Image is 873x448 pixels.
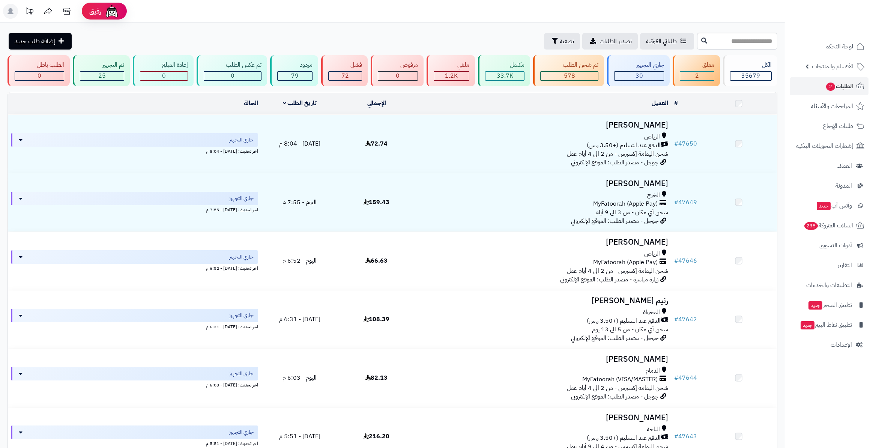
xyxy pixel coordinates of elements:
div: تم عكس الطلب [204,61,261,69]
a: مكتمل 33.7K [476,55,532,86]
span: الخرج [647,191,660,200]
div: اخر تحديث: [DATE] - 6:52 م [11,264,258,272]
a: التقارير [790,256,868,274]
div: معلق [680,61,714,69]
a: تطبيق المتجرجديد [790,296,868,314]
span: 2 [826,83,835,91]
span: اليوم - 6:52 م [282,256,317,265]
span: [DATE] - 5:51 م [279,432,320,441]
a: تم شحن الطلب 578 [532,55,605,86]
span: طلباتي المُوكلة [646,37,677,46]
span: 0 [396,71,400,80]
span: تطبيق المتجر [808,300,852,310]
a: العملاء [790,157,868,175]
a: الحالة [244,99,258,108]
div: 2 [680,72,714,80]
div: ملغي [434,61,469,69]
span: 216.20 [364,432,389,441]
span: جاري التجهيز [229,428,254,436]
span: جديد [817,202,831,210]
span: جاري التجهيز [229,253,254,261]
div: اخر تحديث: [DATE] - 5:51 م [11,439,258,447]
span: 72.74 [365,139,388,148]
a: تطبيق نقاط البيعجديد [790,316,868,334]
div: تم شحن الطلب [540,61,598,69]
a: طلبات الإرجاع [790,117,868,135]
span: شحن اليمامة إكسبرس - من 2 الى 4 أيام عمل [567,383,668,392]
a: فشل 72 [320,55,369,86]
a: #47642 [674,315,697,324]
div: 0 [204,72,261,80]
span: إشعارات التحويلات البنكية [796,141,853,151]
div: 0 [15,72,64,80]
div: الطلب باطل [15,61,64,69]
span: الدفع عند التسليم (+3.50 ر.س) [587,141,661,150]
span: زيارة مباشرة - مصدر الطلب: الموقع الإلكتروني [560,275,658,284]
a: تحديثات المنصة [20,4,39,21]
div: الكل [730,61,772,69]
div: جاري التجهيز [614,61,664,69]
h3: [PERSON_NAME] [418,355,668,364]
span: MyFatoorah (VISA/MASTER) [582,375,658,384]
a: المدونة [790,177,868,195]
a: المراجعات والأسئلة [790,97,868,115]
span: جوجل - مصدر الطلب: الموقع الإلكتروني [571,334,658,343]
div: إعادة المبلغ [140,61,188,69]
a: إشعارات التحويلات البنكية [790,137,868,155]
span: اليوم - 7:55 م [282,198,317,207]
div: اخر تحديث: [DATE] - 8:04 م [11,147,258,155]
a: #47649 [674,198,697,207]
span: الرياض [644,250,660,258]
span: 30 [636,71,643,80]
span: # [674,432,678,441]
a: التطبيقات والخدمات [790,276,868,294]
div: اخر تحديث: [DATE] - 7:55 م [11,205,258,213]
span: [DATE] - 8:04 م [279,139,320,148]
div: 33737 [485,72,524,80]
span: 33.7K [497,71,513,80]
span: تصفية [560,37,574,46]
span: # [674,139,678,148]
span: العملاء [837,161,852,171]
a: #47646 [674,256,697,265]
span: لوحة التحكم [825,41,853,52]
span: تصدير الطلبات [600,37,632,46]
div: تم التجهيز [80,61,124,69]
span: 66.63 [365,256,388,265]
span: 0 [38,71,41,80]
span: 578 [564,71,575,80]
a: الإعدادات [790,336,868,354]
span: المخواة [643,308,660,317]
span: 82.13 [365,373,388,382]
span: 0 [231,71,234,80]
h3: [PERSON_NAME] [418,413,668,422]
a: إضافة طلب جديد [9,33,72,50]
span: جاري التجهيز [229,312,254,319]
div: 79 [278,72,312,80]
span: 238 [804,222,818,230]
span: رفيق [89,7,101,16]
a: مردود 79 [269,55,319,86]
div: 578 [541,72,598,80]
span: الطلبات [825,81,853,92]
div: 0 [140,72,188,80]
h3: [PERSON_NAME] [418,121,668,129]
div: مردود [277,61,312,69]
span: المدونة [835,180,852,191]
a: أدوات التسويق [790,236,868,254]
span: 35679 [741,71,760,80]
a: السلات المتروكة238 [790,216,868,235]
div: فشل [328,61,362,69]
button: تصفية [544,33,580,50]
span: المراجعات والأسئلة [811,101,853,111]
a: وآتس آبجديد [790,197,868,215]
div: 25 [80,72,123,80]
div: مكتمل [485,61,524,69]
a: تم عكس الطلب 0 [195,55,269,86]
span: 1.2K [445,71,458,80]
a: #47643 [674,432,697,441]
span: جديد [801,321,814,329]
span: وآتس آب [816,200,852,211]
a: الإجمالي [367,99,386,108]
span: إضافة طلب جديد [15,37,55,46]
